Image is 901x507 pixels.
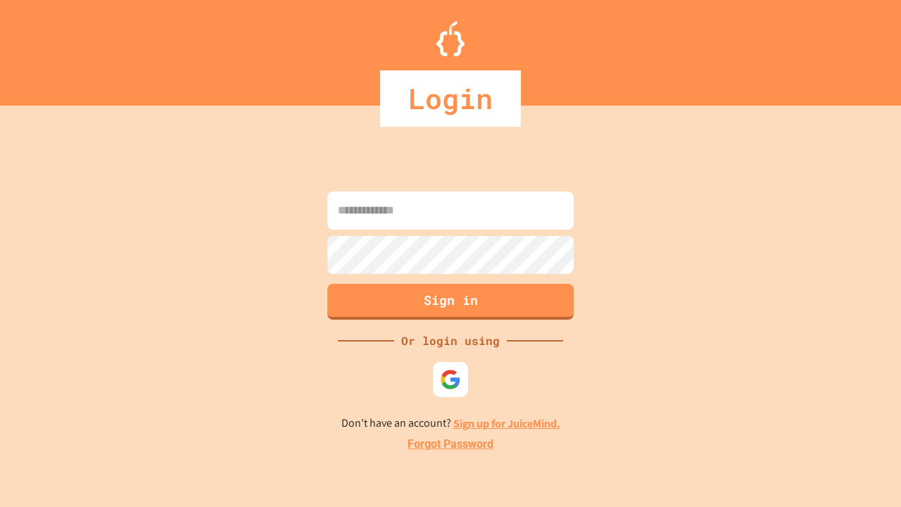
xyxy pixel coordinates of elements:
[341,415,560,432] p: Don't have an account?
[440,369,461,390] img: google-icon.svg
[436,21,465,56] img: Logo.svg
[408,436,493,453] a: Forgot Password
[784,389,887,449] iframe: chat widget
[453,416,560,431] a: Sign up for JuiceMind.
[327,284,574,320] button: Sign in
[394,332,507,349] div: Or login using
[842,451,887,493] iframe: chat widget
[380,70,521,127] div: Login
